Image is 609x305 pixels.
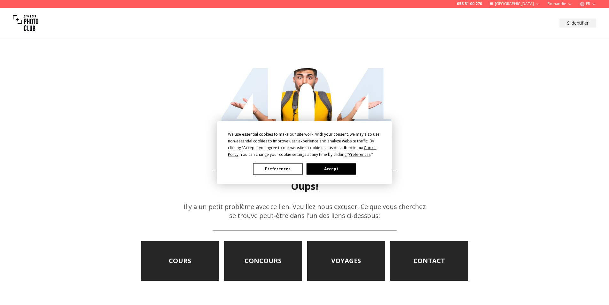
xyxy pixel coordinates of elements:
[349,151,371,157] span: Preferences
[306,163,355,174] button: Accept
[217,121,392,184] div: Cookie Consent Prompt
[228,145,377,157] span: Cookie Policy
[253,163,302,174] button: Preferences
[228,131,381,157] div: We use essential cookies to make our site work. With your consent, we may also use non-essential ...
